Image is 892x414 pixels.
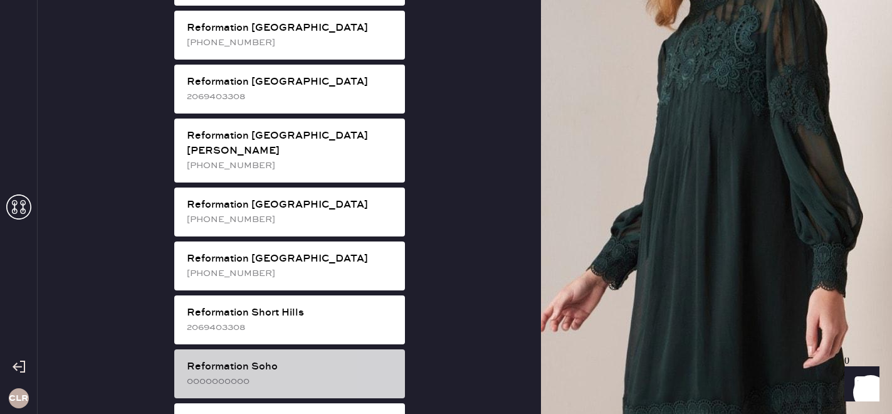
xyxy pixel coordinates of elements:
[187,359,395,374] div: Reformation Soho
[187,252,395,267] div: Reformation [GEOGRAPHIC_DATA]
[187,305,395,321] div: Reformation Short Hills
[187,21,395,36] div: Reformation [GEOGRAPHIC_DATA]
[187,36,395,50] div: [PHONE_NUMBER]
[187,267,395,280] div: [PHONE_NUMBER]
[187,75,395,90] div: Reformation [GEOGRAPHIC_DATA]
[187,129,395,159] div: Reformation [GEOGRAPHIC_DATA][PERSON_NAME]
[187,321,395,334] div: 2069403308
[832,358,886,411] iframe: Front Chat
[187,213,395,226] div: [PHONE_NUMBER]
[187,90,395,103] div: 2069403308
[187,159,395,172] div: [PHONE_NUMBER]
[187,374,395,388] div: 0000000000
[187,198,395,213] div: Reformation [GEOGRAPHIC_DATA]
[9,394,28,403] h3: CLR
